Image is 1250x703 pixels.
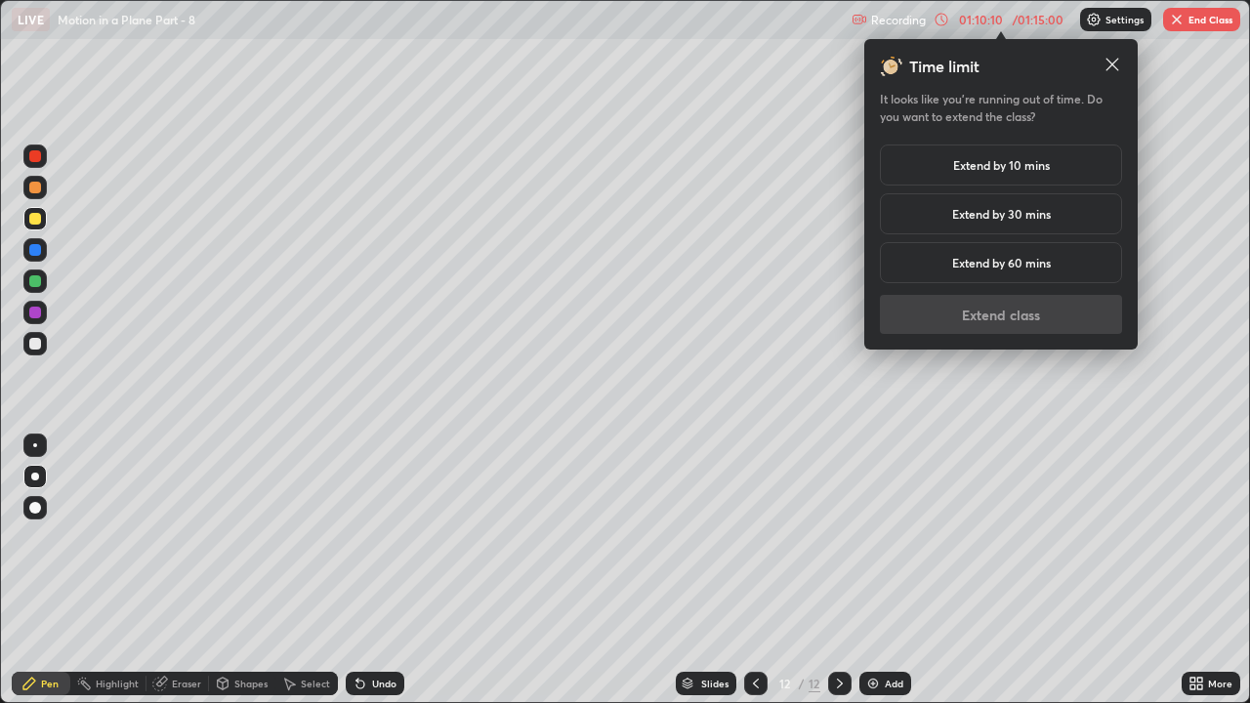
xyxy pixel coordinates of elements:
p: Settings [1105,15,1144,24]
div: 01:10:10 [953,14,1008,25]
div: 12 [809,675,820,692]
p: Motion in a Plane Part - 8 [58,12,195,27]
img: add-slide-button [865,676,881,691]
h5: It looks like you’re running out of time. Do you want to extend the class? [880,90,1122,125]
div: Select [301,679,330,688]
h5: Extend by 10 mins [953,156,1050,174]
img: class-settings-icons [1086,12,1102,27]
img: recording.375f2c34.svg [852,12,867,27]
div: Add [885,679,903,688]
div: Pen [41,679,59,688]
div: Undo [372,679,396,688]
div: More [1208,679,1232,688]
h3: Time limit [909,55,979,78]
div: Eraser [172,679,201,688]
h5: Extend by 60 mins [952,254,1051,271]
p: Recording [871,13,926,27]
div: / [799,678,805,689]
img: end-class-cross [1169,12,1185,27]
div: / 01:15:00 [1008,14,1068,25]
div: Highlight [96,679,139,688]
h5: Extend by 30 mins [952,205,1051,223]
div: Slides [701,679,729,688]
div: 12 [775,678,795,689]
p: LIVE [18,12,44,27]
div: Shapes [234,679,268,688]
button: End Class [1163,8,1240,31]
